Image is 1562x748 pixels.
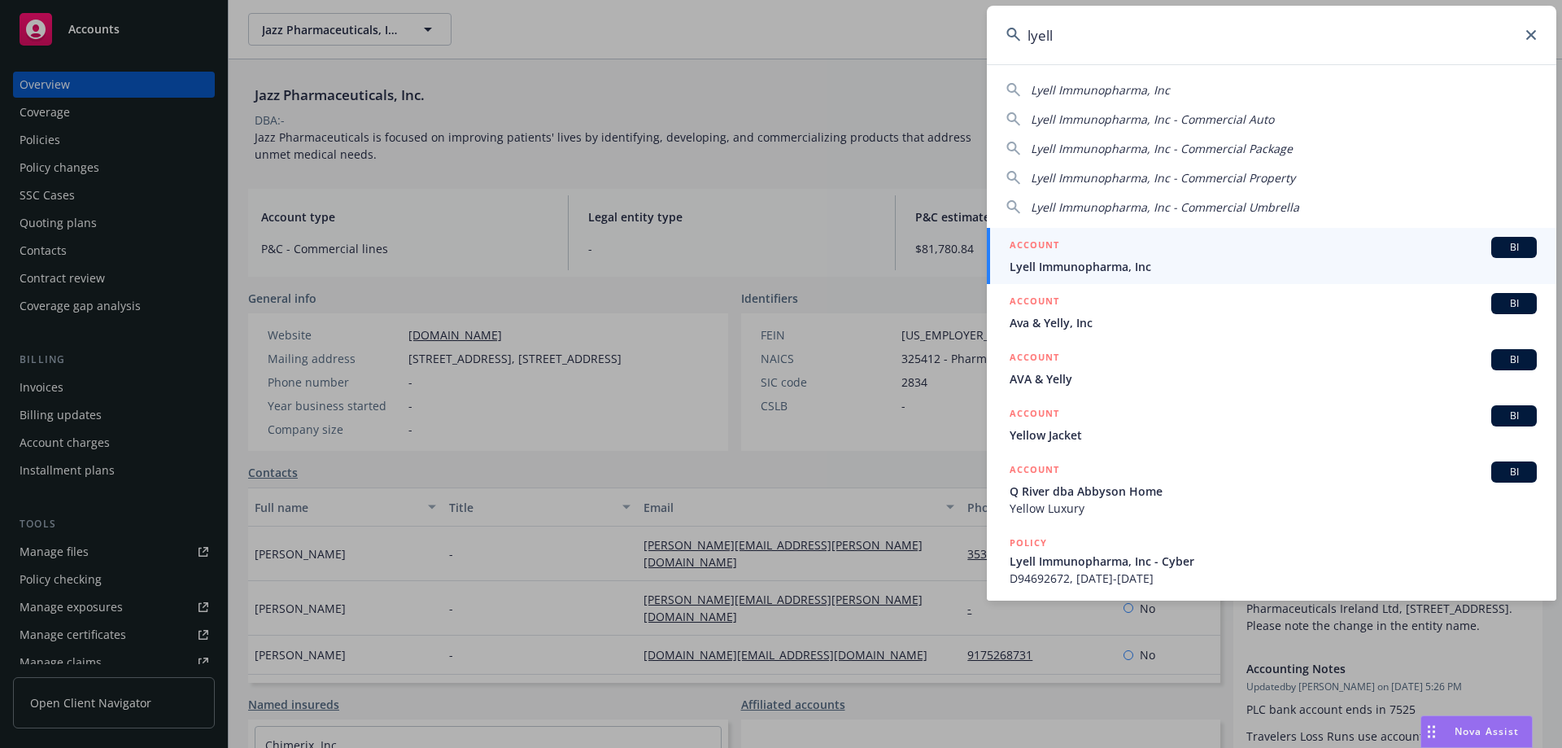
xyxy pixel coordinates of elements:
[987,526,1556,596] a: POLICYLyell Immunopharma, Inc - CyberD94692672, [DATE]-[DATE]
[1498,409,1530,423] span: BI
[1010,370,1537,387] span: AVA & Yelly
[1421,716,1442,747] div: Drag to move
[987,396,1556,453] a: ACCOUNTBIYellow Jacket
[1498,296,1530,311] span: BI
[1031,170,1295,186] span: Lyell Immunopharma, Inc - Commercial Property
[1010,535,1047,551] h5: POLICY
[1010,570,1537,587] span: D94692672, [DATE]-[DATE]
[987,228,1556,284] a: ACCOUNTBILyell Immunopharma, Inc
[1010,461,1059,481] h5: ACCOUNT
[987,453,1556,526] a: ACCOUNTBIQ River dba Abbyson HomeYellow Luxury
[1420,715,1533,748] button: Nova Assist
[1010,500,1537,517] span: Yellow Luxury
[1010,553,1537,570] span: Lyell Immunopharma, Inc - Cyber
[1455,724,1519,738] span: Nova Assist
[1010,483,1537,500] span: Q River dba Abbyson Home
[987,340,1556,396] a: ACCOUNTBIAVA & Yelly
[1010,258,1537,275] span: Lyell Immunopharma, Inc
[1498,352,1530,367] span: BI
[1031,112,1274,127] span: Lyell Immunopharma, Inc - Commercial Auto
[1010,314,1537,331] span: Ava & Yelly, Inc
[1010,405,1059,425] h5: ACCOUNT
[1031,199,1299,215] span: Lyell Immunopharma, Inc - Commercial Umbrella
[1010,426,1537,444] span: Yellow Jacket
[1010,237,1059,256] h5: ACCOUNT
[1010,293,1059,313] h5: ACCOUNT
[987,6,1556,64] input: Search...
[1498,240,1530,255] span: BI
[987,284,1556,340] a: ACCOUNTBIAva & Yelly, Inc
[1498,465,1530,479] span: BI
[1031,141,1293,156] span: Lyell Immunopharma, Inc - Commercial Package
[1010,349,1059,369] h5: ACCOUNT
[1031,82,1170,98] span: Lyell Immunopharma, Inc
